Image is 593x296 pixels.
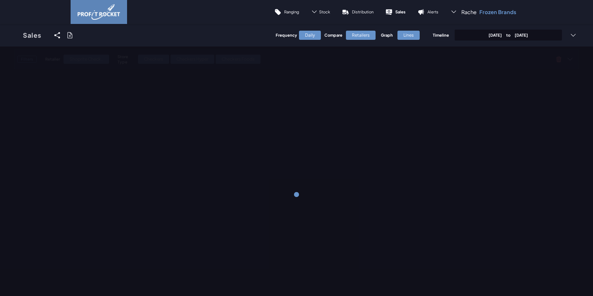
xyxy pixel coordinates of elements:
[346,31,376,40] div: Retailers
[319,9,330,14] span: Stock
[395,9,406,14] p: Sales
[324,32,342,38] h4: Compare
[381,32,394,38] h4: Graph
[14,24,50,47] a: Sales
[379,4,412,20] a: Sales
[268,4,305,20] a: Ranging
[479,8,516,16] p: Frozen Brands
[276,32,295,38] h4: Frequency
[412,4,444,20] a: Alerts
[299,31,321,40] div: Daily
[336,4,379,20] a: Distribution
[397,31,420,40] div: Lines
[433,32,449,38] h4: Timeline
[78,4,120,20] img: image
[489,32,528,38] p: [DATE] [DATE]
[502,32,515,37] span: to
[461,8,477,16] span: Rache
[427,9,438,14] p: Alerts
[284,9,299,14] p: Ranging
[352,9,373,14] p: Distribution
